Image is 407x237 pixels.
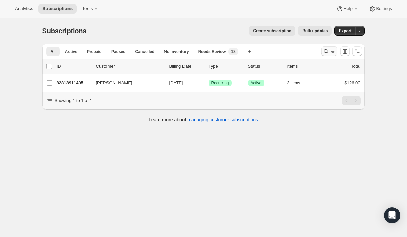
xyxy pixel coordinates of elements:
span: [DATE] [169,80,183,85]
span: Bulk updates [302,28,328,34]
span: Tools [82,6,93,12]
button: Export [334,26,355,36]
span: Cancelled [135,49,155,54]
span: 18 [231,49,235,54]
p: 82813911405 [57,80,91,86]
div: 82813911405[PERSON_NAME][DATE]SuccessRecurringSuccessActive3 items$126.00 [57,78,361,88]
span: Analytics [15,6,33,12]
button: Help [332,4,363,14]
button: Analytics [11,4,37,14]
button: Search and filter results [321,46,337,56]
p: Learn more about [149,116,258,123]
button: Bulk updates [298,26,332,36]
div: Open Intercom Messenger [384,207,400,223]
p: Billing Date [169,63,203,70]
p: Customer [96,63,164,70]
span: Active [65,49,77,54]
p: ID [57,63,91,70]
span: Settings [376,6,392,12]
span: Prepaid [87,49,102,54]
div: Type [209,63,243,70]
a: managing customer subscriptions [187,117,258,122]
button: 3 items [287,78,308,88]
nav: Pagination [342,96,361,105]
button: Customize table column order and visibility [340,46,350,56]
span: [PERSON_NAME] [96,80,132,86]
span: Paused [111,49,126,54]
span: 3 items [287,80,301,86]
span: Needs Review [198,49,226,54]
span: Subscriptions [42,6,73,12]
button: Tools [78,4,103,14]
p: Total [351,63,360,70]
button: Create new view [244,47,255,56]
div: IDCustomerBilling DateTypeStatusItemsTotal [57,63,361,70]
button: [PERSON_NAME] [92,78,160,88]
span: Active [251,80,262,86]
button: Settings [365,4,396,14]
p: Showing 1 to 1 of 1 [55,97,92,104]
span: All [51,49,56,54]
span: Subscriptions [42,27,87,35]
span: Recurring [211,80,229,86]
div: Items [287,63,321,70]
span: Create subscription [253,28,291,34]
p: Status [248,63,282,70]
button: Create subscription [249,26,295,36]
span: Help [343,6,352,12]
span: Export [338,28,351,34]
span: $126.00 [345,80,361,85]
button: Sort the results [352,46,362,56]
span: No inventory [164,49,189,54]
button: Subscriptions [38,4,77,14]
